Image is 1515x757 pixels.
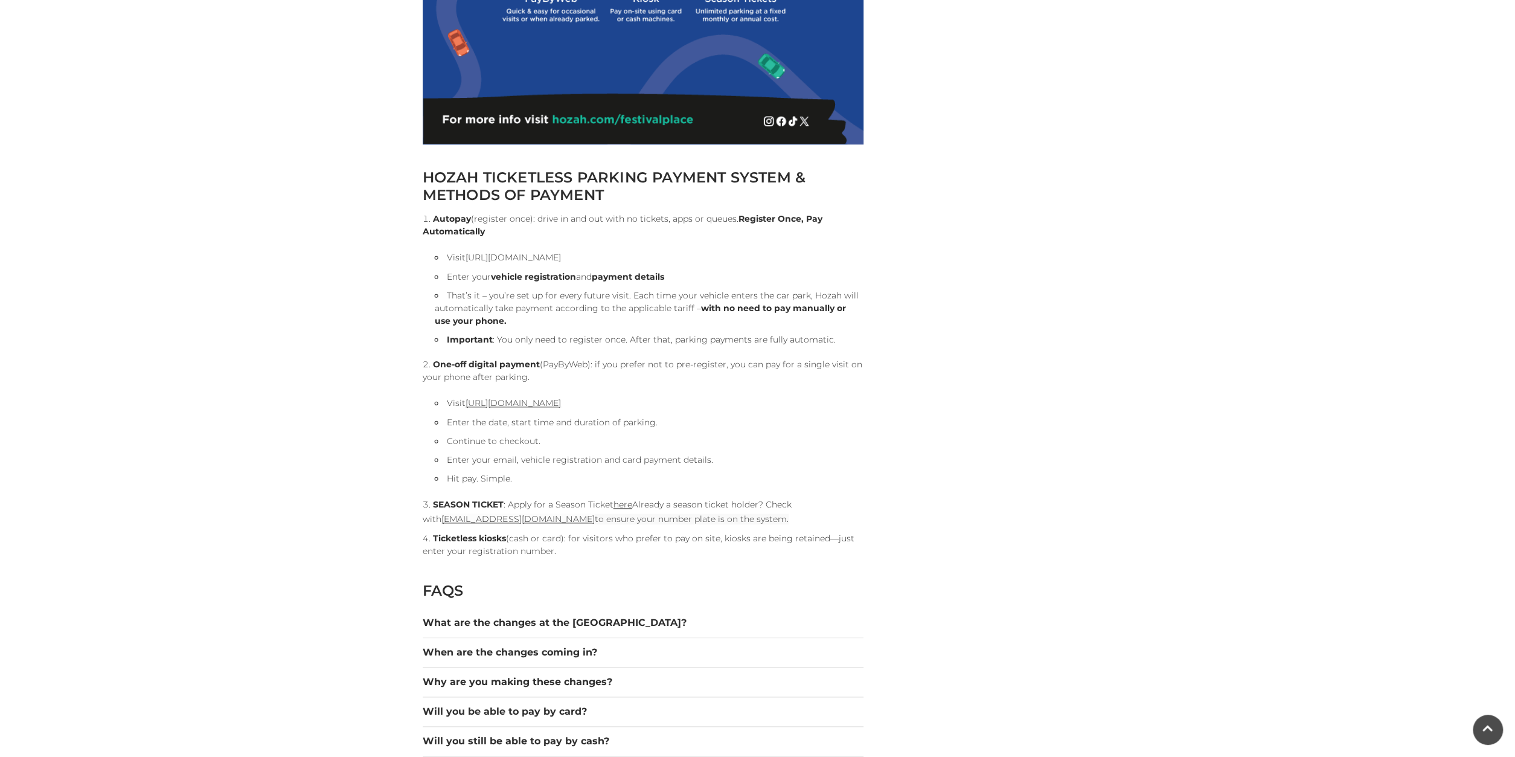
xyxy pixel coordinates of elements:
button: What are the changes at the [GEOGRAPHIC_DATA]? [423,616,863,630]
button: Will you be able to pay by card? [423,704,863,719]
li: : You only need to register once. After that, parking payments are fully automatic. [435,333,863,346]
strong: Register Once, Pay Automatically [423,213,822,237]
button: Why are you making these changes? [423,675,863,689]
h2: HOZAH TICKETLESS PARKING PAYMENT SYSTEM & METHODS OF PAYMENT [423,169,863,204]
strong: Important [447,334,493,345]
li: (PayByWeb): if you prefer not to pre-register, you can pay for a single visit on your phone after... [423,358,863,485]
li: (cash or card): for visitors who prefer to pay on site, kiosks are being retained—just enter your... [423,532,863,558]
li: Visit [435,250,863,265]
a: here [613,499,632,510]
li: Continue to checkout. [435,435,863,448]
h2: FAQS [423,582,863,599]
span: to ensure your number plate is on the system. [595,514,789,524]
strong: payment details [592,271,664,282]
strong: vehicle registration [491,271,576,282]
a: [EMAIL_ADDRESS][DOMAIN_NAME] [441,514,595,524]
button: Will you still be able to pay by cash? [423,734,863,749]
strong: One-off digital payment [433,359,540,370]
a: [URL][DOMAIN_NAME] [466,398,561,408]
li: Hit pay. Simple. [435,472,863,485]
strong: Autopay [433,213,471,224]
strong: SEASON TICKET [433,499,504,510]
li: Enter the date, start time and duration of parking. [435,416,863,429]
li: That’s it – you’re set up for every future visit. Each time your vehicle enters the car park, Hoz... [435,289,863,327]
li: : Apply for a Season Ticket Already a season ticket holder? Check with [423,497,863,526]
a: [URL][DOMAIN_NAME] [466,252,561,263]
li: (register once): drive in and out with no tickets, apps or queues. [423,213,863,346]
strong: Ticketless kiosks [433,533,506,544]
li: Visit [435,396,863,410]
button: When are the changes coming in? [423,645,863,660]
li: Enter your and [435,271,863,283]
li: Enter your email, vehicle registration and card payment details. [435,454,863,466]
